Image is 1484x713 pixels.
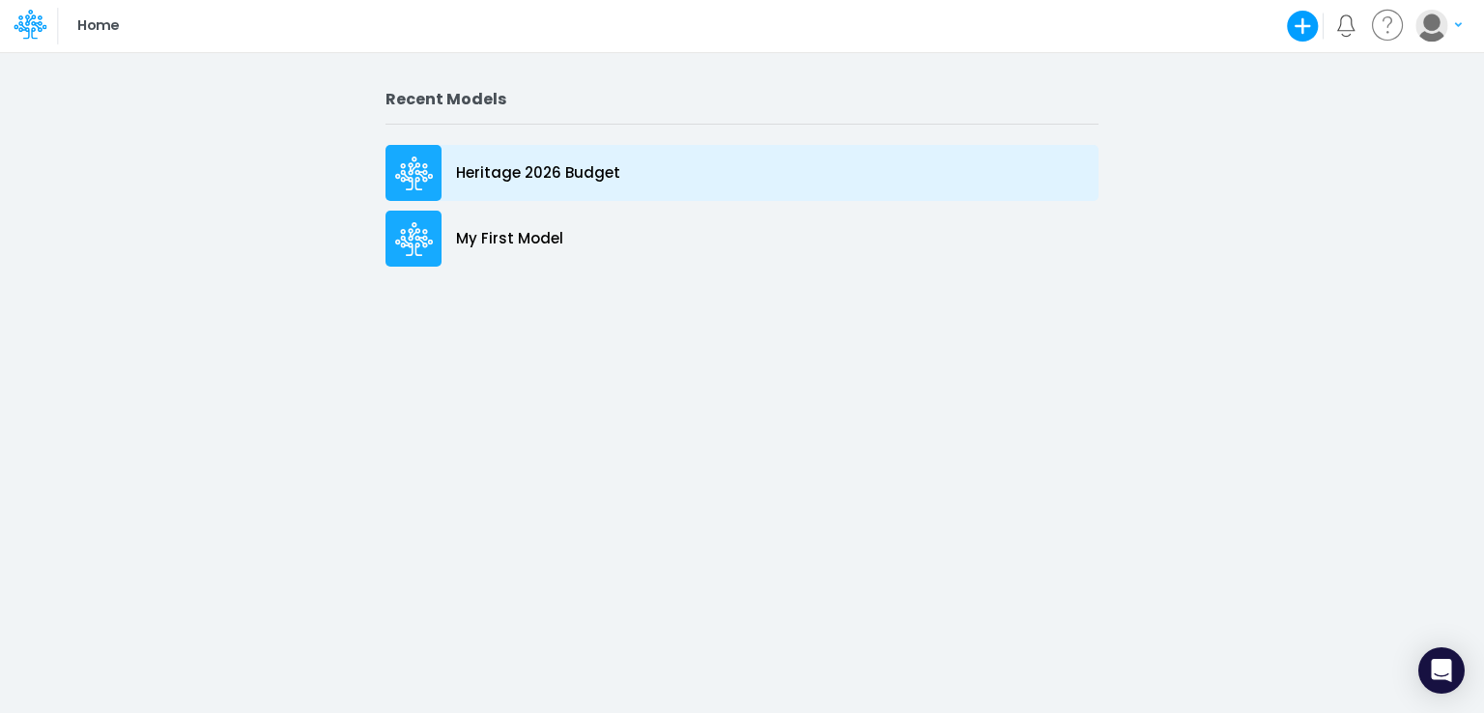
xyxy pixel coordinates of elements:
[456,228,563,250] p: My First Model
[456,162,620,185] p: Heritage 2026 Budget
[385,90,1099,108] h2: Recent Models
[1335,14,1357,37] a: Notifications
[385,206,1099,271] a: My First Model
[77,15,119,37] p: Home
[1418,647,1465,694] div: Open Intercom Messenger
[385,140,1099,206] a: Heritage 2026 Budget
